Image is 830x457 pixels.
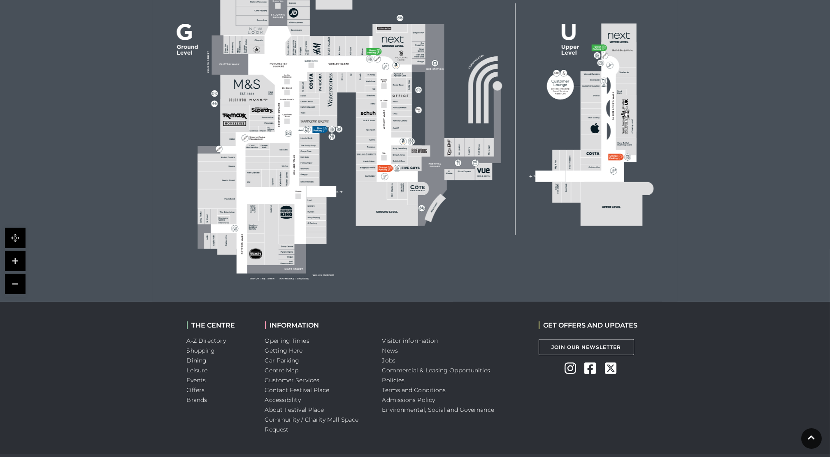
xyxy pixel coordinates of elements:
[187,376,206,384] a: Events
[382,396,435,404] a: Admissions Policy
[265,347,303,354] a: Getting Here
[382,406,494,413] a: Environmental, Social and Governance
[382,376,405,384] a: Policies
[382,386,446,394] a: Terms and Conditions
[187,367,208,374] a: Leisure
[382,357,395,364] a: Jobs
[187,321,253,329] h2: THE CENTRE
[382,367,491,374] a: Commercial & Leasing Opportunities
[265,337,309,344] a: Opening Times
[265,321,370,329] h2: INFORMATION
[187,396,207,404] a: Brands
[382,337,438,344] a: Visitor information
[265,416,359,433] a: Community / Charity Mall Space Request
[265,376,320,384] a: Customer Services
[265,386,330,394] a: Contact Festival Place
[539,339,634,355] a: Join Our Newsletter
[382,347,398,354] a: News
[539,321,638,329] h2: GET OFFERS AND UPDATES
[187,386,205,394] a: Offers
[187,347,215,354] a: Shopping
[265,396,301,404] a: Accessibility
[265,357,300,364] a: Car Parking
[187,337,226,344] a: A-Z Directory
[265,367,299,374] a: Centre Map
[265,406,324,413] a: About Festival Place
[187,357,207,364] a: Dining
